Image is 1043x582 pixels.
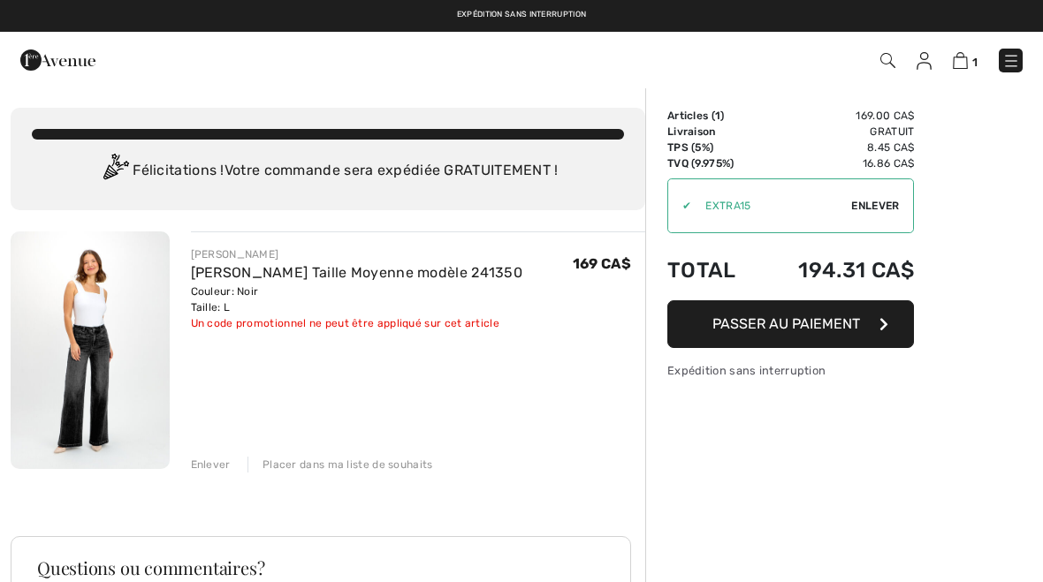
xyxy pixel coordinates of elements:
[20,42,95,78] img: 1ère Avenue
[11,231,170,469] img: Jean Ceinturé Taille Moyenne modèle 241350
[20,50,95,67] a: 1ère Avenue
[37,559,605,577] h3: Questions ou commentaires?
[953,49,978,71] a: 1
[759,124,915,140] td: Gratuit
[759,240,915,300] td: 194.31 CA$
[712,315,860,332] span: Passer au paiement
[573,255,631,272] span: 169 CA$
[191,315,523,331] div: Un code promotionnel ne peut être appliqué sur cet article
[759,155,915,171] td: 16.86 CA$
[759,108,915,124] td: 169.00 CA$
[667,240,759,300] td: Total
[851,198,899,214] span: Enlever
[668,198,691,214] div: ✔
[667,140,759,155] td: TPS (5%)
[97,154,133,189] img: Congratulation2.svg
[917,52,932,70] img: Mes infos
[759,140,915,155] td: 8.45 CA$
[667,155,759,171] td: TVQ (9.975%)
[1002,52,1020,70] img: Menu
[880,53,895,68] img: Recherche
[953,52,968,69] img: Panier d'achat
[667,362,914,379] div: Expédition sans interruption
[32,154,624,189] div: Félicitations ! Votre commande sera expédiée GRATUITEMENT !
[667,300,914,348] button: Passer au paiement
[191,246,523,262] div: [PERSON_NAME]
[691,179,851,232] input: Code promo
[191,264,523,281] a: [PERSON_NAME] Taille Moyenne modèle 241350
[191,457,231,472] div: Enlever
[667,108,759,124] td: Articles ( )
[247,457,433,472] div: Placer dans ma liste de souhaits
[667,124,759,140] td: Livraison
[715,110,720,122] span: 1
[972,56,978,69] span: 1
[191,283,523,315] div: Couleur: Noir Taille: L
